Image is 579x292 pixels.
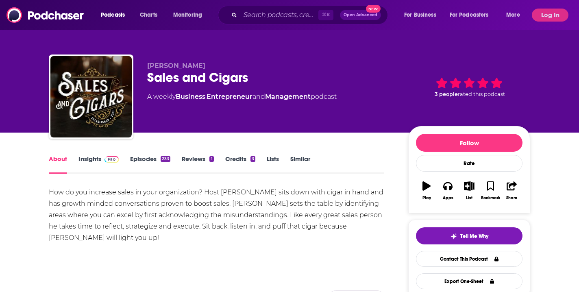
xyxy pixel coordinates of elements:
span: Podcasts [101,9,125,21]
a: Entrepreneur [207,93,252,100]
a: Episodes233 [130,155,170,174]
div: Bookmark [481,196,500,200]
div: 3 [250,156,255,162]
a: About [49,155,67,174]
span: For Podcasters [450,9,489,21]
a: Business [176,93,205,100]
button: Log In [532,9,568,22]
div: Play [422,196,431,200]
img: Podchaser - Follow, Share and Rate Podcasts [7,7,85,23]
div: How do you increase sales in your organization? Host [PERSON_NAME] sits down with cigar in hand a... [49,187,384,244]
div: A weekly podcast [147,92,337,102]
button: Open AdvancedNew [340,10,381,20]
a: Reviews1 [182,155,213,174]
span: rated this podcast [458,91,505,97]
a: Management [265,93,311,100]
button: List [459,176,480,205]
button: Play [416,176,437,205]
button: Bookmark [480,176,501,205]
img: Sales and Cigars [50,56,132,137]
button: Follow [416,134,522,152]
a: InsightsPodchaser Pro [78,155,119,174]
a: Lists [267,155,279,174]
button: open menu [501,9,530,22]
span: and [252,93,265,100]
span: ⌘ K [318,10,333,20]
span: Tell Me Why [460,233,488,240]
button: Apps [437,176,458,205]
img: tell me why sparkle [451,233,457,240]
button: open menu [168,9,213,22]
button: tell me why sparkleTell Me Why [416,227,522,244]
button: Export One-Sheet [416,273,522,289]
div: Search podcasts, credits, & more... [226,6,396,24]
a: Similar [290,155,310,174]
button: open menu [95,9,135,22]
a: Contact This Podcast [416,251,522,267]
span: 3 people [435,91,458,97]
span: Monitoring [173,9,202,21]
span: For Business [404,9,436,21]
div: 1 [209,156,213,162]
span: New [366,5,381,13]
button: open menu [444,9,501,22]
div: Share [506,196,517,200]
div: List [466,196,472,200]
a: Charts [135,9,162,22]
button: Share [501,176,522,205]
div: 3 peoplerated this podcast [408,62,530,112]
a: Credits3 [225,155,255,174]
div: Apps [443,196,453,200]
div: 233 [161,156,170,162]
span: [PERSON_NAME] [147,62,205,70]
span: Open Advanced [344,13,377,17]
span: , [205,93,207,100]
span: Charts [140,9,157,21]
span: More [506,9,520,21]
div: Rate [416,155,522,172]
img: Podchaser Pro [104,156,119,163]
button: open menu [398,9,446,22]
input: Search podcasts, credits, & more... [240,9,318,22]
